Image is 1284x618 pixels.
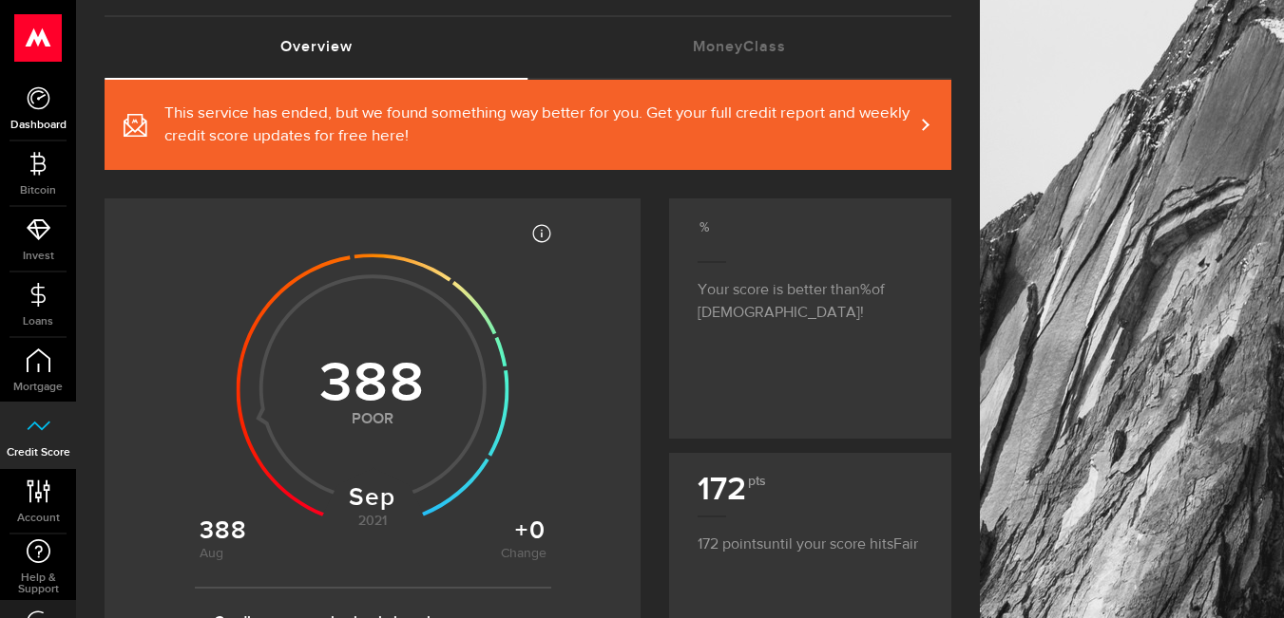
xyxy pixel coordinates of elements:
[698,470,764,509] b: 172
[105,80,951,170] a: This service has ended, but we found something way better for you. Get your full credit report an...
[528,17,952,78] a: MoneyClass
[893,537,918,552] span: Fair
[698,537,763,552] span: 172 points
[164,103,913,148] span: This service has ended, but we found something way better for you. Get your full credit report an...
[15,8,72,65] button: Open LiveChat chat widget
[105,17,528,78] a: Overview
[105,15,951,80] ul: Tabs Navigation
[698,515,923,556] p: until your score hits
[698,261,923,325] p: Your score is better than of [DEMOGRAPHIC_DATA]!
